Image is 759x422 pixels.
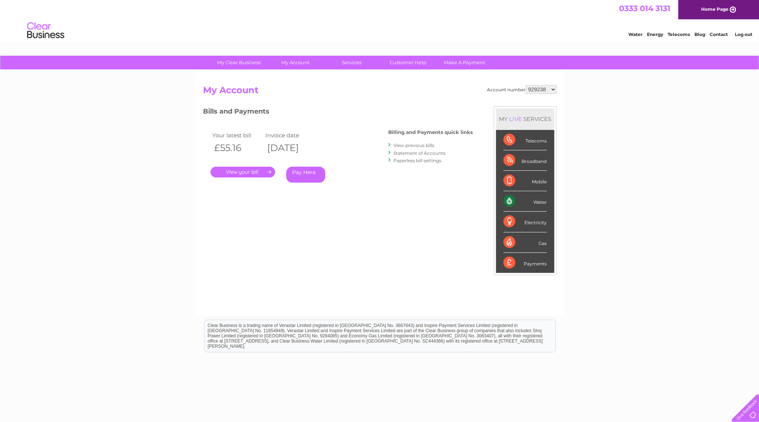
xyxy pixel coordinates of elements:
a: My Clear Business [208,56,269,69]
div: Mobile [503,171,547,191]
div: Gas [503,232,547,253]
a: Paperless bill settings [393,158,441,163]
a: Services [321,56,382,69]
h3: Bills and Payments [203,106,473,119]
div: Broadband [503,150,547,171]
th: [DATE] [264,140,317,156]
a: . [210,167,275,177]
a: View previous bills [393,143,434,148]
a: Water [628,32,642,37]
div: MY SERVICES [496,108,554,130]
div: Electricity [503,212,547,232]
td: Your latest bill [210,130,264,140]
a: Customer Help [377,56,439,69]
a: My Account [265,56,326,69]
a: Blog [694,32,705,37]
img: logo.png [27,19,65,42]
a: Contact [710,32,728,37]
th: £55.16 [210,140,264,156]
td: Invoice date [264,130,317,140]
h4: Billing and Payments quick links [388,130,473,135]
a: Log out [735,32,752,37]
a: Statement of Accounts [393,150,445,156]
div: LIVE [508,115,523,122]
div: Payments [503,253,547,273]
h2: My Account [203,85,556,99]
a: 0333 014 3131 [619,4,670,13]
a: Pay Here [286,167,325,183]
a: Make A Payment [434,56,495,69]
div: Clear Business is a trading name of Verastar Limited (registered in [GEOGRAPHIC_DATA] No. 3667643... [205,4,555,36]
div: Water [503,191,547,212]
a: Energy [647,32,663,37]
div: Telecoms [503,130,547,150]
a: Telecoms [668,32,690,37]
div: Account number [487,85,556,94]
